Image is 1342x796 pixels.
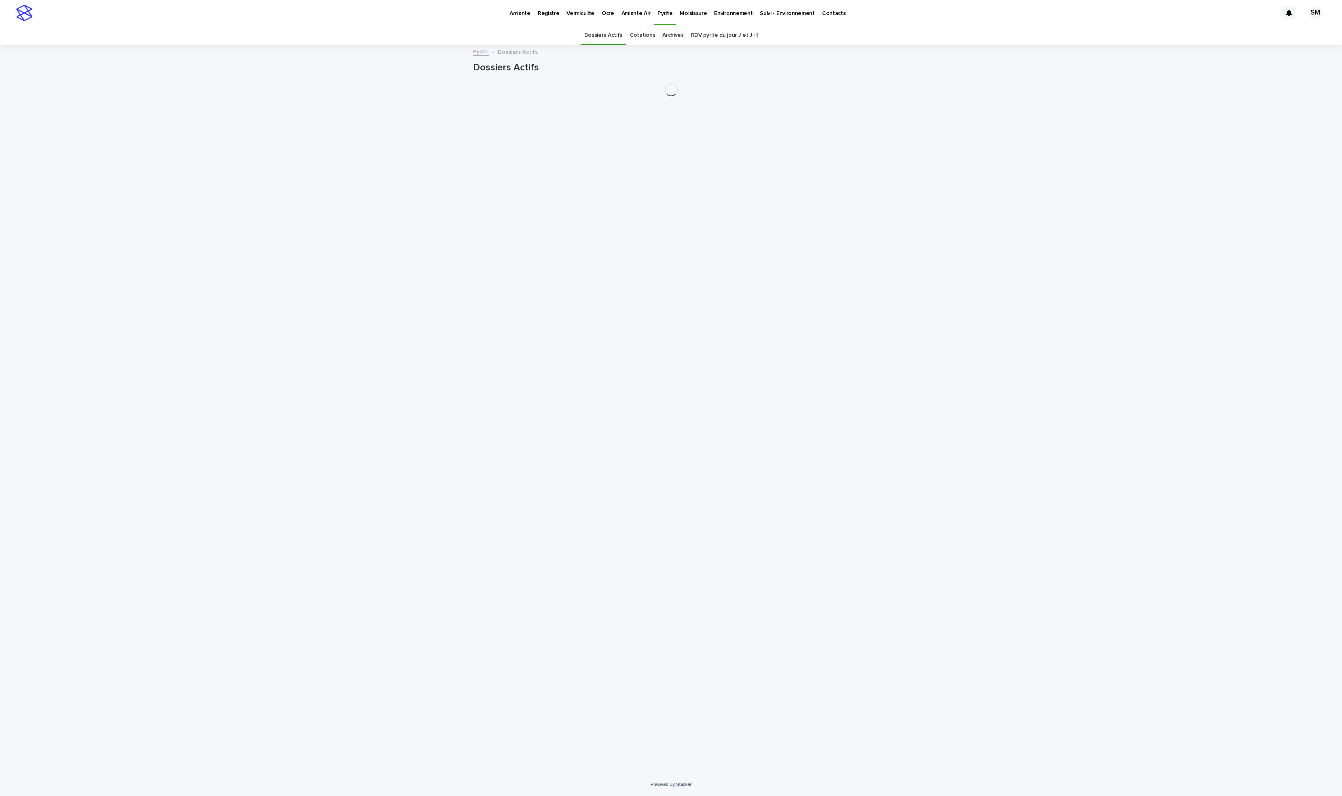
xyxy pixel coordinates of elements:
[691,26,758,45] a: RDV pyrite du jour J et J+1
[630,26,655,45] a: Cotations
[498,47,538,56] p: Dossiers Actifs
[473,62,869,74] h1: Dossiers Actifs
[16,5,32,21] img: stacker-logo-s-only.png
[1309,6,1322,19] div: SM
[662,26,684,45] a: Archives
[584,26,622,45] a: Dossiers Actifs
[651,782,691,787] a: Powered By Stacker
[473,46,489,56] a: Pyrite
